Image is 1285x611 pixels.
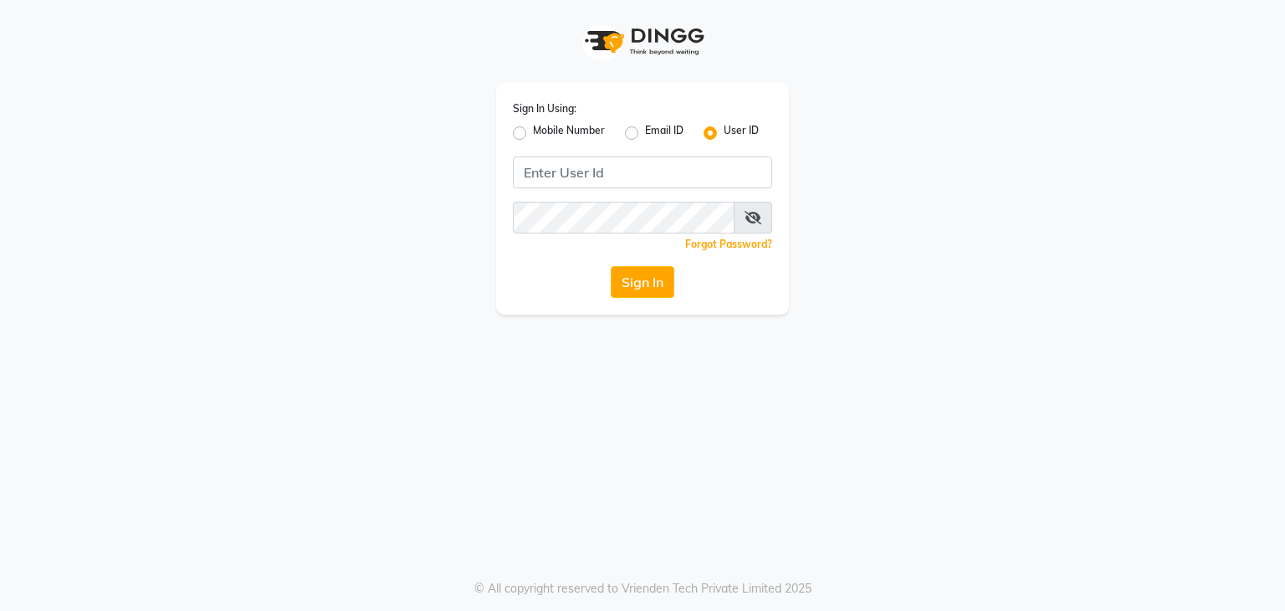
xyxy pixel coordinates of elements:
[576,17,709,66] img: logo1.svg
[533,123,605,143] label: Mobile Number
[724,123,759,143] label: User ID
[685,238,772,250] a: Forgot Password?
[513,157,772,188] input: Username
[513,202,735,234] input: Username
[513,101,576,116] label: Sign In Using:
[645,123,683,143] label: Email ID
[611,266,674,298] button: Sign In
